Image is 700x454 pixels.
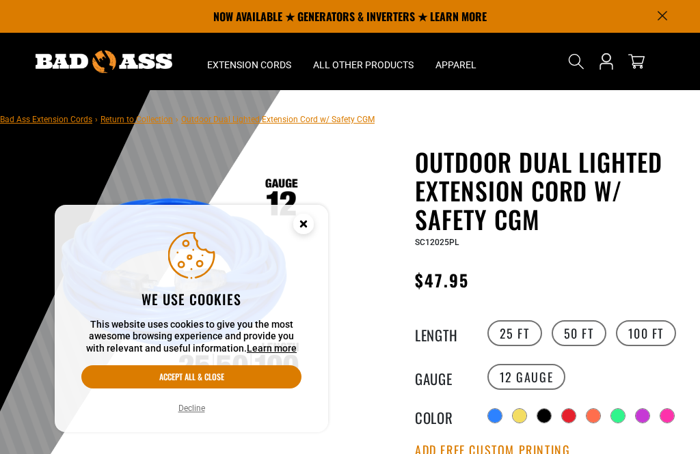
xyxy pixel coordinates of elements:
button: Decline [174,401,209,415]
summary: Apparel [425,33,487,90]
legend: Length [415,324,483,342]
h1: Outdoor Dual Lighted Extension Cord w/ Safety CGM [415,147,690,233]
label: 12 Gauge [487,364,566,390]
a: Return to Collection [100,115,173,124]
a: Learn more [247,343,297,354]
aside: Cookie Consent [55,205,328,433]
label: 25 FT [487,320,542,346]
span: Extension Cords [207,59,291,71]
legend: Color [415,407,483,425]
summary: Search [565,51,587,72]
span: SC12025PL [415,238,459,247]
summary: All Other Products [302,33,425,90]
span: › [176,115,178,124]
label: 50 FT [552,320,606,346]
button: Accept all & close [81,365,301,388]
label: 100 FT [616,320,677,346]
span: › [95,115,98,124]
span: Outdoor Dual Lighted Extension Cord w/ Safety CGM [181,115,375,124]
span: Apparel [435,59,476,71]
p: This website uses cookies to give you the most awesome browsing experience and provide you with r... [81,319,301,355]
span: $47.95 [415,268,469,292]
span: All Other Products [313,59,414,71]
img: Bad Ass Extension Cords [36,51,172,73]
legend: Gauge [415,368,483,386]
summary: Extension Cords [196,33,302,90]
h2: We use cookies [81,290,301,308]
